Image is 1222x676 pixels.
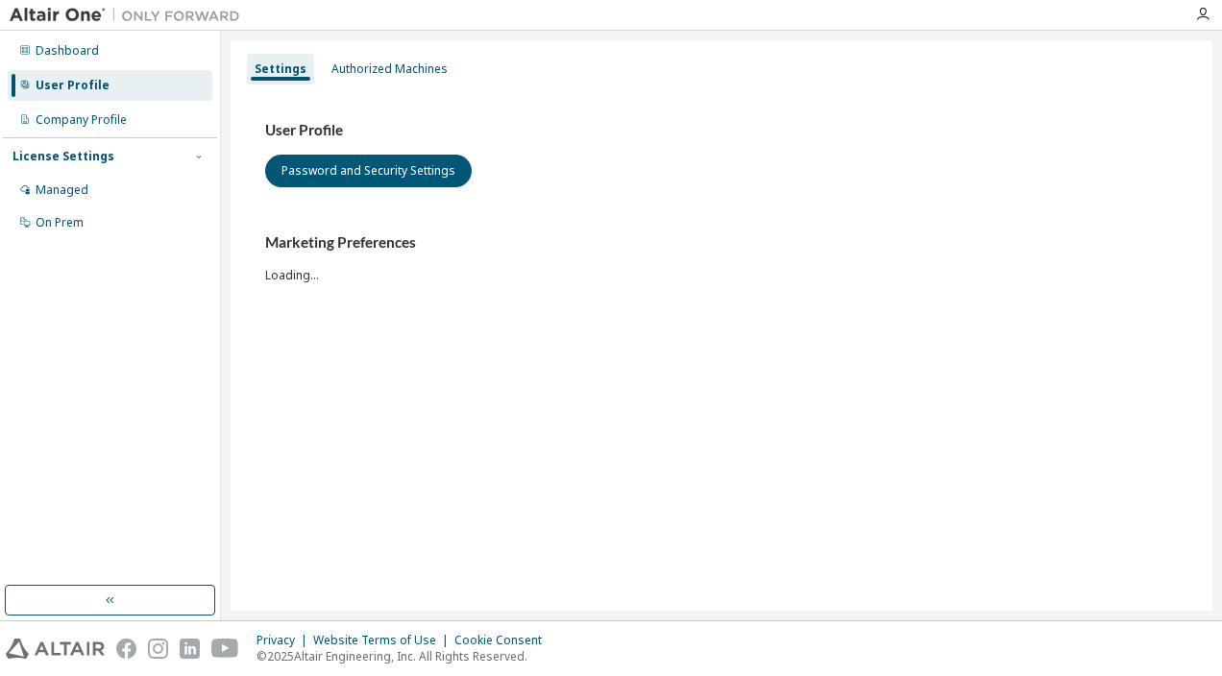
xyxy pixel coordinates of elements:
div: On Prem [36,215,84,230]
div: Company Profile [36,112,127,128]
div: Settings [255,61,306,77]
div: Privacy [257,633,313,648]
div: Loading... [265,233,1178,282]
h3: Marketing Preferences [265,233,1178,253]
img: linkedin.svg [180,639,200,659]
img: facebook.svg [116,639,136,659]
img: youtube.svg [211,639,239,659]
div: Dashboard [36,43,99,59]
img: instagram.svg [148,639,168,659]
div: Managed [36,182,88,198]
img: altair_logo.svg [6,639,105,659]
div: Authorized Machines [331,61,448,77]
p: © 2025 Altair Engineering, Inc. All Rights Reserved. [257,648,553,664]
div: User Profile [36,78,110,93]
button: Password and Security Settings [265,155,472,187]
h3: User Profile [265,121,1178,140]
img: Altair One [10,6,250,25]
div: License Settings [12,149,114,164]
div: Website Terms of Use [313,633,454,648]
div: Cookie Consent [454,633,553,648]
